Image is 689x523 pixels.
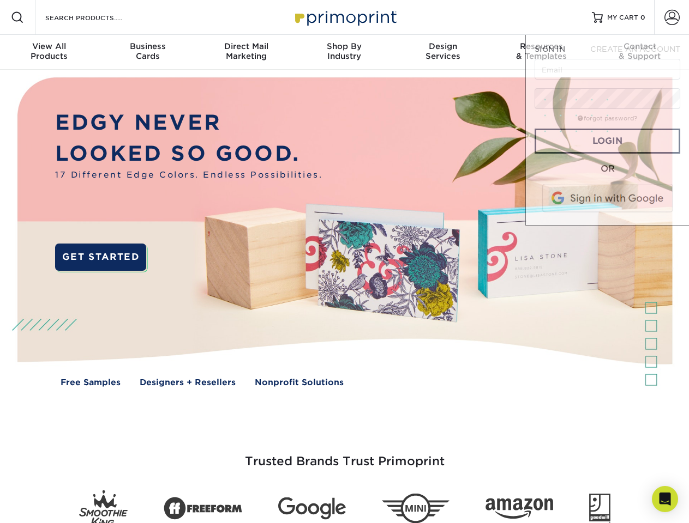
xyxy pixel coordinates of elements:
[492,35,590,70] a: Resources& Templates
[278,497,346,520] img: Google
[98,35,196,70] a: BusinessCards
[98,41,196,61] div: Cards
[640,14,645,21] span: 0
[61,376,121,389] a: Free Samples
[55,107,322,138] p: EDGY NEVER
[394,35,492,70] a: DesignServices
[492,41,590,51] span: Resources
[197,35,295,70] a: Direct MailMarketing
[44,11,151,24] input: SEARCH PRODUCTS.....
[3,490,93,519] iframe: Google Customer Reviews
[589,494,610,523] img: Goodwill
[394,41,492,61] div: Services
[652,486,678,512] div: Open Intercom Messenger
[535,162,680,175] div: OR
[26,428,664,482] h3: Trusted Brands Trust Primoprint
[55,244,146,271] a: GET STARTED
[197,41,295,51] span: Direct Mail
[290,5,399,29] img: Primoprint
[295,41,393,51] span: Shop By
[492,41,590,61] div: & Templates
[535,59,680,80] input: Email
[55,138,322,169] p: LOOKED SO GOOD.
[140,376,236,389] a: Designers + Resellers
[607,13,638,22] span: MY CART
[578,115,637,122] a: forgot password?
[535,129,680,154] a: Login
[535,45,565,53] span: SIGN IN
[255,376,344,389] a: Nonprofit Solutions
[98,41,196,51] span: Business
[197,41,295,61] div: Marketing
[295,35,393,70] a: Shop ByIndustry
[55,169,322,181] span: 17 Different Edge Colors. Endless Possibilities.
[394,41,492,51] span: Design
[295,41,393,61] div: Industry
[590,45,680,53] span: CREATE AN ACCOUNT
[486,498,553,519] img: Amazon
